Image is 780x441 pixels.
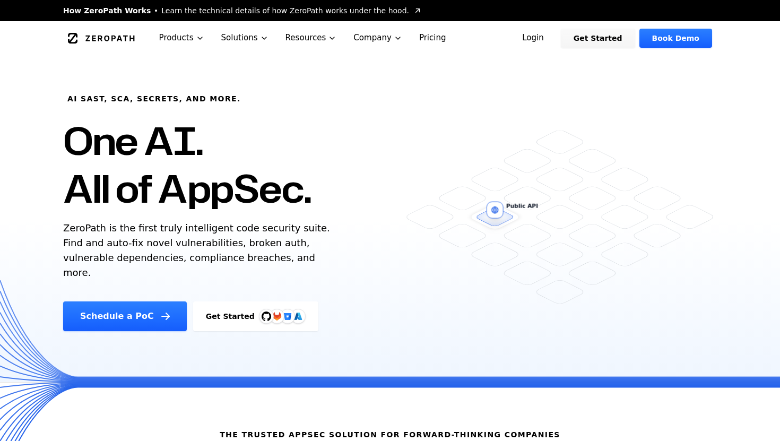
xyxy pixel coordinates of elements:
button: Resources [277,21,345,55]
a: Schedule a PoC [63,301,187,331]
img: GitLab [266,306,288,327]
button: Solutions [213,21,277,55]
button: Company [345,21,411,55]
button: Products [151,21,213,55]
h1: One AI. All of AppSec. [63,117,311,212]
a: Book Demo [639,29,712,48]
h6: The Trusted AppSec solution for forward-thinking companies [220,429,560,440]
a: Get StartedGitHubGitLabAzure [193,301,318,331]
h6: AI SAST, SCA, Secrets, and more. [67,93,241,104]
a: Login [509,29,557,48]
nav: Global [50,21,730,55]
a: Get Started [561,29,635,48]
a: How ZeroPath WorksLearn the technical details of how ZeroPath works under the hood. [63,5,422,16]
img: Azure [294,312,302,321]
span: Learn the technical details of how ZeroPath works under the hood. [161,5,409,16]
img: GitHub [262,312,271,321]
a: Pricing [411,21,455,55]
p: ZeroPath is the first truly intelligent code security suite. Find and auto-fix novel vulnerabilit... [63,221,335,280]
svg: Bitbucket [282,310,293,322]
span: How ZeroPath Works [63,5,151,16]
